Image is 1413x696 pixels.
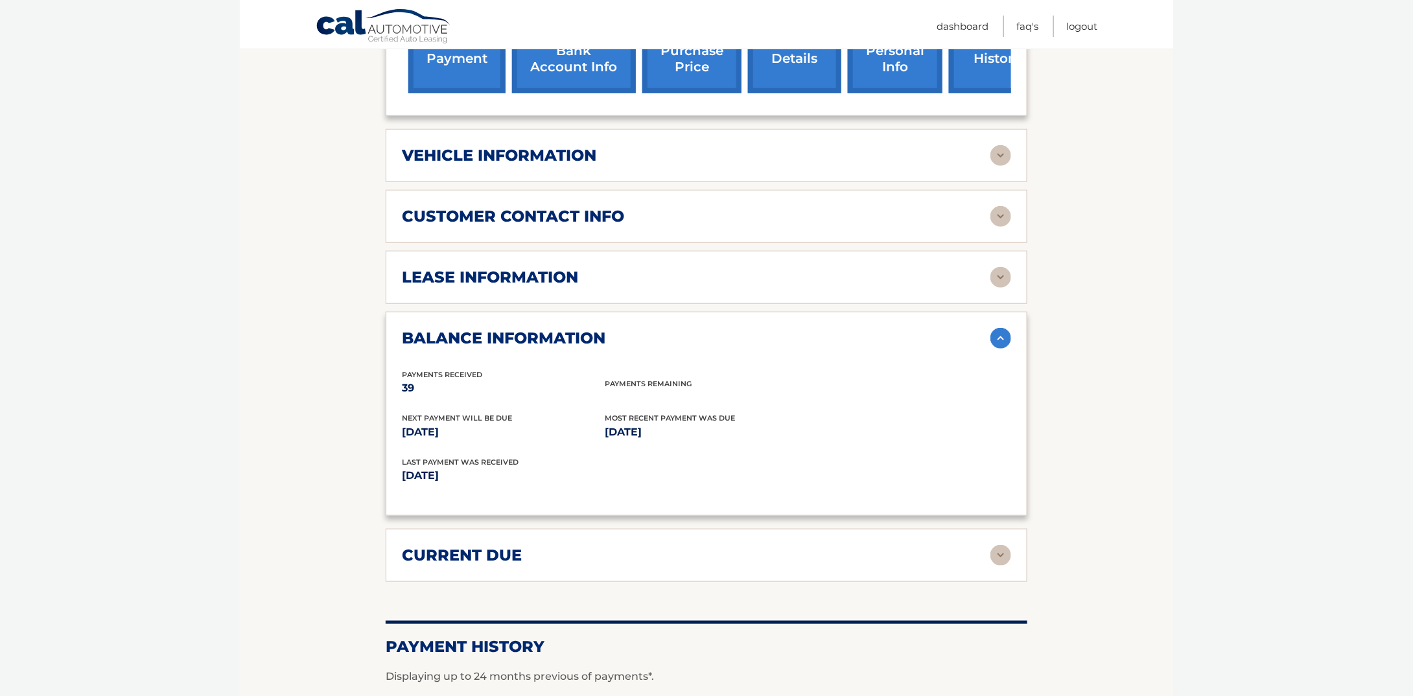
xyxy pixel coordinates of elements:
[408,8,506,93] a: make a payment
[937,16,988,37] a: Dashboard
[1066,16,1097,37] a: Logout
[605,379,692,388] span: Payments Remaining
[990,328,1011,349] img: accordion-active.svg
[605,423,808,441] p: [DATE]
[402,458,519,467] span: Last Payment was received
[402,329,605,348] h2: balance information
[402,370,482,379] span: Payments Received
[949,8,1046,93] a: payment history
[386,669,1027,684] p: Displaying up to 24 months previous of payments*.
[748,8,841,93] a: account details
[848,8,942,93] a: update personal info
[605,413,735,423] span: Most Recent Payment Was Due
[402,146,596,165] h2: vehicle information
[402,467,706,485] p: [DATE]
[512,8,636,93] a: Add/Remove bank account info
[1016,16,1038,37] a: FAQ's
[316,8,452,46] a: Cal Automotive
[402,268,578,287] h2: lease information
[386,637,1027,656] h2: Payment History
[990,267,1011,288] img: accordion-rest.svg
[402,379,605,397] p: 39
[402,546,522,565] h2: current due
[990,145,1011,166] img: accordion-rest.svg
[402,207,624,226] h2: customer contact info
[402,413,512,423] span: Next Payment will be due
[990,206,1011,227] img: accordion-rest.svg
[402,423,605,441] p: [DATE]
[990,545,1011,566] img: accordion-rest.svg
[642,8,742,93] a: request purchase price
